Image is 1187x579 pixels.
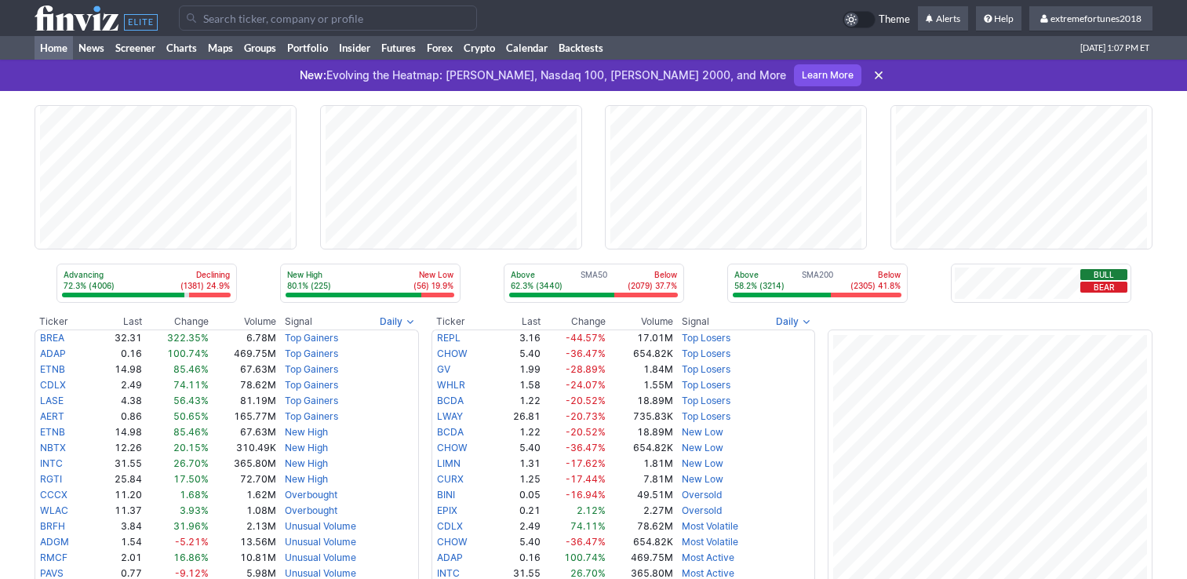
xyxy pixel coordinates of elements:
span: -16.94% [566,489,606,501]
th: Volume [209,314,277,330]
p: (1381) 24.9% [180,280,230,291]
td: 1.81M [606,456,673,472]
a: New High [285,426,328,438]
span: 74.11% [570,520,606,532]
a: Top Losers [682,379,730,391]
span: 85.46% [173,426,209,438]
span: 56.43% [173,395,209,406]
p: 80.1% (225) [287,280,331,291]
a: News [73,36,110,60]
td: 654.82K [606,534,673,550]
a: Oversold [682,504,722,516]
td: 469.75M [209,346,277,362]
span: 26.70% [173,457,209,469]
td: 0.05 [487,487,541,503]
a: ETNB [40,426,65,438]
a: Portfolio [282,36,333,60]
th: Last [487,314,541,330]
span: 17.50% [173,473,209,485]
a: EPIX [437,504,457,516]
td: 11.20 [89,487,143,503]
a: Screener [110,36,161,60]
a: extremefortunes2018 [1029,6,1152,31]
span: extremefortunes2018 [1050,13,1141,24]
span: 100.74% [167,348,209,359]
span: Signal [285,315,312,328]
span: -24.07% [566,379,606,391]
a: BREA [40,332,64,344]
td: 1.31 [487,456,541,472]
p: (56) 19.9% [413,280,453,291]
td: 10.81M [209,550,277,566]
a: BCDA [437,426,464,438]
td: 3.16 [487,330,541,346]
a: INTC [40,457,63,469]
td: 5.40 [487,534,541,550]
span: New: [300,68,326,82]
td: 25.84 [89,472,143,487]
span: 322.35% [167,332,209,344]
span: 16.86% [173,552,209,563]
button: Bull [1080,269,1127,280]
button: Bear [1080,282,1127,293]
td: 365.80M [209,456,277,472]
a: CHOW [437,442,468,453]
a: Top Gainers [285,379,338,391]
a: RMCF [40,552,67,563]
p: Declining [180,269,230,280]
span: -20.73% [566,410,606,422]
a: New Low [682,473,723,485]
p: Below [628,269,677,280]
td: 2.49 [89,377,143,393]
a: Unusual Volume [285,520,356,532]
td: 0.21 [487,503,541,519]
a: Help [976,6,1021,31]
span: 74.11% [173,379,209,391]
td: 14.98 [89,362,143,377]
a: Oversold [682,489,722,501]
a: NBTX [40,442,66,453]
button: Signals interval [376,314,419,330]
a: CDLX [40,379,66,391]
a: Home [35,36,73,60]
div: SMA200 [733,269,902,293]
td: 0.86 [89,409,143,424]
a: BINI [437,489,455,501]
a: Forex [421,36,458,60]
a: BRFH [40,520,65,532]
span: 100.74% [564,552,606,563]
a: Overbought [285,504,337,516]
div: SMA50 [509,269,679,293]
td: 1.25 [487,472,541,487]
span: 1.68% [180,489,209,501]
a: CHOW [437,536,468,548]
a: Charts [161,36,202,60]
td: 67.63M [209,362,277,377]
a: INTC [437,567,460,579]
td: 0.16 [487,550,541,566]
span: Signal [682,315,709,328]
span: Daily [380,314,402,330]
td: 654.82K [606,440,673,456]
td: 1.08M [209,503,277,519]
a: Top Gainers [285,410,338,422]
a: BCDA [437,395,464,406]
p: 62.3% (3440) [511,280,563,291]
td: 14.98 [89,424,143,440]
td: 0.16 [89,346,143,362]
a: Top Losers [682,410,730,422]
td: 7.81M [606,472,673,487]
a: Top Gainers [285,332,338,344]
a: CCCX [40,489,67,501]
td: 2.27M [606,503,673,519]
td: 4.38 [89,393,143,409]
a: New High [285,442,328,453]
td: 78.62M [606,519,673,534]
td: 2.49 [487,519,541,534]
span: Theme [879,11,910,28]
td: 1.54 [89,534,143,550]
a: Insider [333,36,376,60]
td: 1.55M [606,377,673,393]
td: 2.01 [89,550,143,566]
p: (2079) 37.7% [628,280,677,291]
